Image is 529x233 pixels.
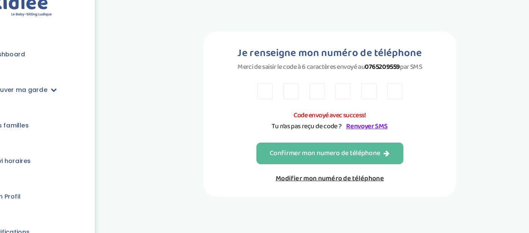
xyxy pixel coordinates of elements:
[36,90,86,98] span: Trouver ma garde
[11,174,116,201] a: Mon Profil
[36,121,70,129] span: Mes familles
[37,11,91,31] img: logo.svg
[36,59,67,67] span: Dashboard
[270,121,396,131] p: Tu n’as pas reçu de code ?
[269,167,397,176] a: Modifier mon numéro de téléphone
[364,70,394,79] strong: 0765209559
[269,140,397,159] button: Confirmer mon numero de téléphone
[11,112,116,139] a: Mes familles
[36,183,63,191] span: Mon Profil
[253,55,414,70] h1: Je renseigne mon numéro de téléphone
[253,70,414,79] p: Merci de saisir le code à 6 caractères envoyé au par SMS
[11,143,116,170] a: Suivi horaires
[36,214,71,222] span: Notifications
[11,205,116,232] a: Notifications
[11,50,116,77] a: Dashboard
[11,81,116,108] a: Trouver ma garde
[347,121,384,131] a: Renvoyer SMS
[281,146,385,154] div: Confirmer mon numero de téléphone
[276,112,390,121] p: Code envoyé avec success!
[36,152,72,160] span: Suivi horaires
